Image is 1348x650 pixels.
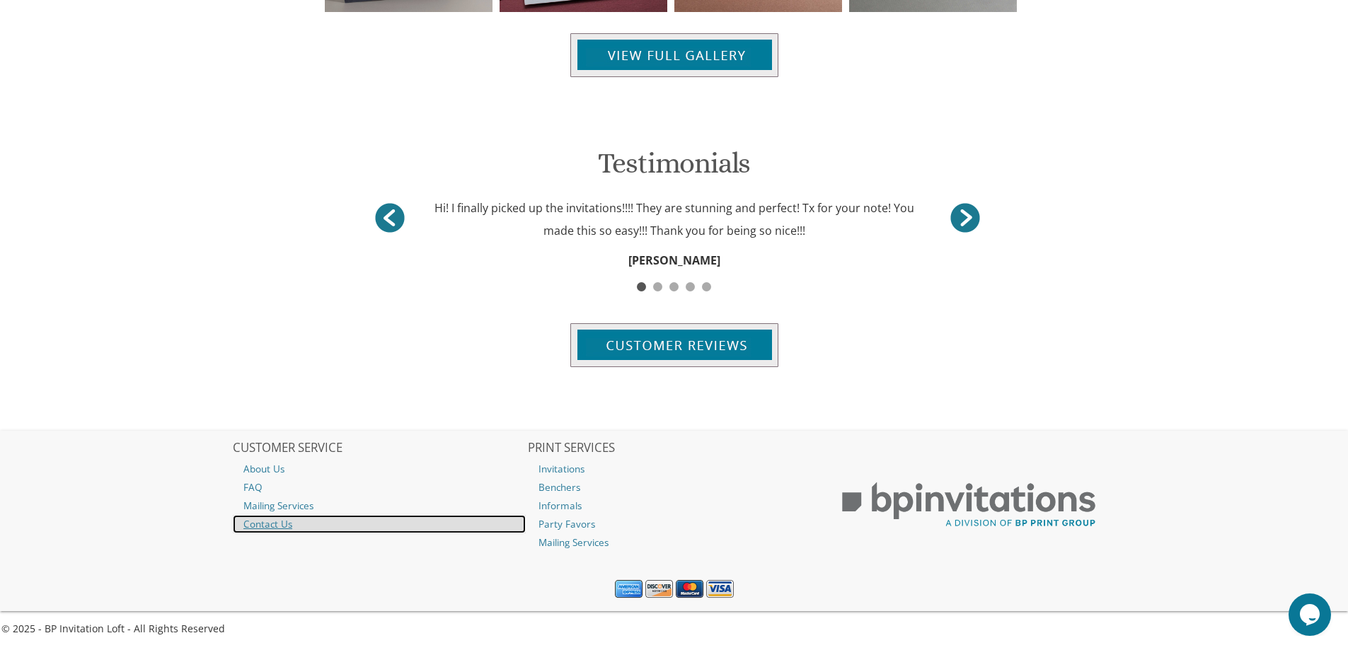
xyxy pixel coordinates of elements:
div: Hi! I finally picked up the invitations!!!! They are stunning and perfect! Tx for your note! You ... [427,197,921,242]
a: > [372,200,408,236]
span: 1 [637,282,646,291]
img: Visa [706,580,734,598]
h2: CUSTOMER SERVICE [233,441,526,455]
a: 5 [698,272,715,285]
a: Mailing Services [233,497,526,515]
a: Contact Us [233,515,526,533]
a: < [947,200,983,236]
a: FAQ [233,478,526,497]
img: customer-reviews-btn.jpg [570,323,778,367]
a: Mailing Services [528,533,821,552]
a: 3 [666,272,682,285]
img: Discover [645,580,673,598]
div: [PERSON_NAME] [365,249,983,272]
a: Invitations [528,460,821,478]
a: Party Favors [528,515,821,533]
h1: Testimonials [365,148,983,190]
a: About Us [233,460,526,478]
a: 2 [650,272,666,285]
iframe: chat widget [1289,593,1334,636]
a: Informals [528,497,821,515]
span: 4 [686,282,695,291]
a: 4 [682,272,698,285]
span: 3 [669,282,679,291]
img: American Express [615,580,643,598]
span: 2 [653,282,662,291]
a: 1 [633,272,650,285]
img: BP Print Group [822,470,1115,540]
img: MasterCard [676,580,703,598]
a: Benchers [528,478,821,497]
span: 5 [702,282,711,291]
h2: PRINT SERVICES [528,441,821,455]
